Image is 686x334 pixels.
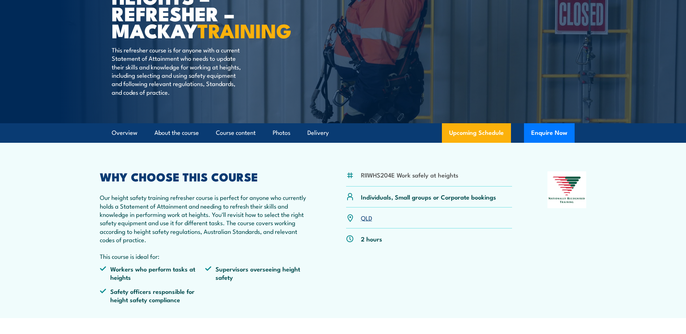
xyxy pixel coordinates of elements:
a: QLD [361,213,372,222]
p: Individuals, Small groups or Corporate bookings [361,193,496,201]
img: Nationally Recognised Training logo. [547,171,587,208]
a: Course content [216,123,256,142]
li: Supervisors overseeing height safety [205,265,311,282]
strong: TRAINING [197,15,291,45]
button: Enquire Now [524,123,575,143]
p: This course is ideal for: [100,252,311,260]
a: Delivery [307,123,329,142]
p: Our height safety training refresher course is perfect for anyone who currently holds a Statement... [100,193,311,244]
h2: WHY CHOOSE THIS COURSE [100,171,311,181]
li: RIIWHS204E Work safely at heights [361,171,458,179]
p: This refresher course is for anyone with a current Statement of Attainment who needs to update th... [112,46,244,96]
p: 2 hours [361,235,382,243]
a: Photos [273,123,290,142]
a: Upcoming Schedule [442,123,511,143]
li: Workers who perform tasks at heights [100,265,205,282]
a: Overview [112,123,137,142]
li: Safety officers responsible for height safety compliance [100,287,205,304]
a: About the course [154,123,199,142]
